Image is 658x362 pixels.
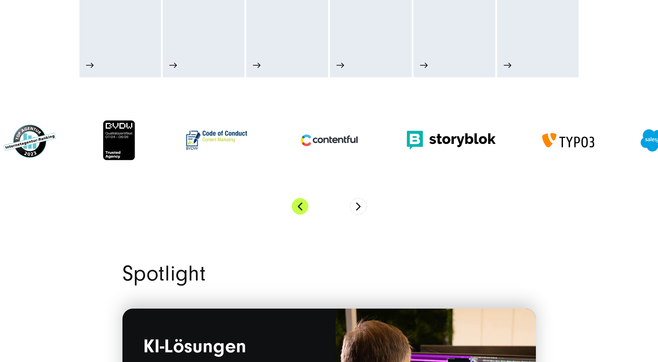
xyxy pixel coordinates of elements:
button: Next [350,198,367,215]
button: Previous [292,198,308,215]
h2: Spotlight [122,263,536,284]
img: TYPO3 Gold Memeber Agentur - Digitalagentur für TYPO3 CMS Entwicklung SUNZINET [542,133,594,148]
img: Storyblok logo Storyblok Headless CMS Agentur SUNZINET (1) [407,131,496,150]
img: BVDW Qualitätszertifikat - Digitalagentur SUNZINET [102,120,136,161]
img: SUNZINET Top Internetagentur Badge - Full service Digitalagentur SUNZINET [4,123,56,158]
h2: KI-Lösungen [143,336,315,359]
img: Contentful Partneragentur - Digitalagentur für headless CMS Entwicklung SUNZINET [298,129,360,152]
img: BVDW Code of Conduct badge - Digitalagentur für Content Management SUNZINET [182,127,251,154]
